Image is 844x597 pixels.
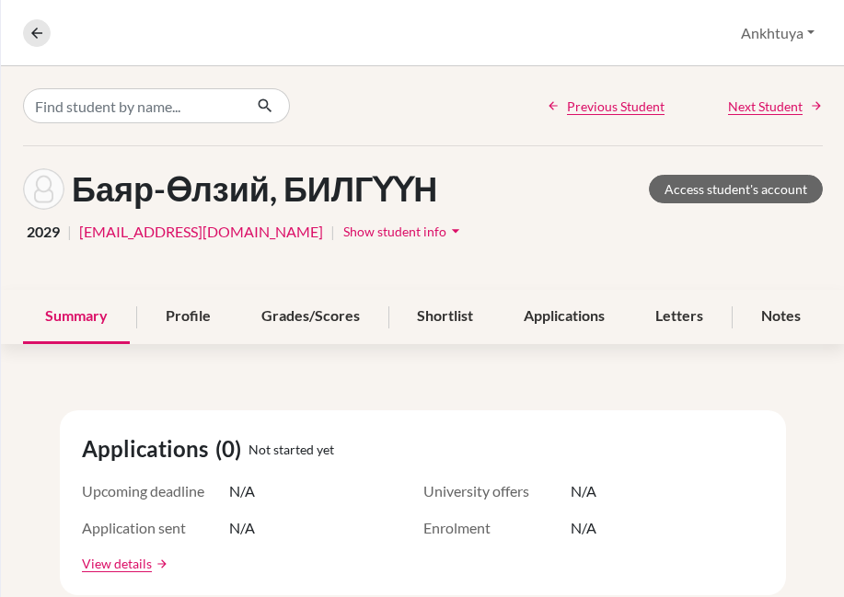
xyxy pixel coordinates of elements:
[395,290,495,344] div: Shortlist
[72,169,437,209] h1: Баяр-Өлзий, БИЛГҮҮН
[343,224,446,239] span: Show student info
[82,480,229,502] span: Upcoming deadline
[423,480,571,502] span: University offers
[733,16,823,51] button: Ankhtuya
[446,222,465,240] i: arrow_drop_down
[728,97,803,116] span: Next Student
[229,480,255,502] span: N/A
[547,97,665,116] a: Previous Student
[144,290,233,344] div: Profile
[571,480,596,502] span: N/A
[79,221,323,243] a: [EMAIL_ADDRESS][DOMAIN_NAME]
[739,290,823,344] div: Notes
[567,97,665,116] span: Previous Student
[571,517,596,539] span: N/A
[423,517,571,539] span: Enrolment
[649,175,823,203] a: Access student's account
[330,221,335,243] span: |
[342,217,466,246] button: Show student infoarrow_drop_down
[27,221,60,243] span: 2029
[215,432,249,465] span: (0)
[728,97,823,116] a: Next Student
[67,221,72,243] span: |
[23,88,242,123] input: Find student by name...
[239,290,382,344] div: Grades/Scores
[249,440,334,459] span: Not started yet
[152,557,168,570] a: arrow_forward
[82,432,215,465] span: Applications
[633,290,725,344] div: Letters
[23,168,64,210] img: БИЛГҮҮН Баяр-Өлзий's avatar
[229,517,255,539] span: N/A
[82,517,229,539] span: Application sent
[23,290,130,344] div: Summary
[82,554,152,573] a: View details
[502,290,627,344] div: Applications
